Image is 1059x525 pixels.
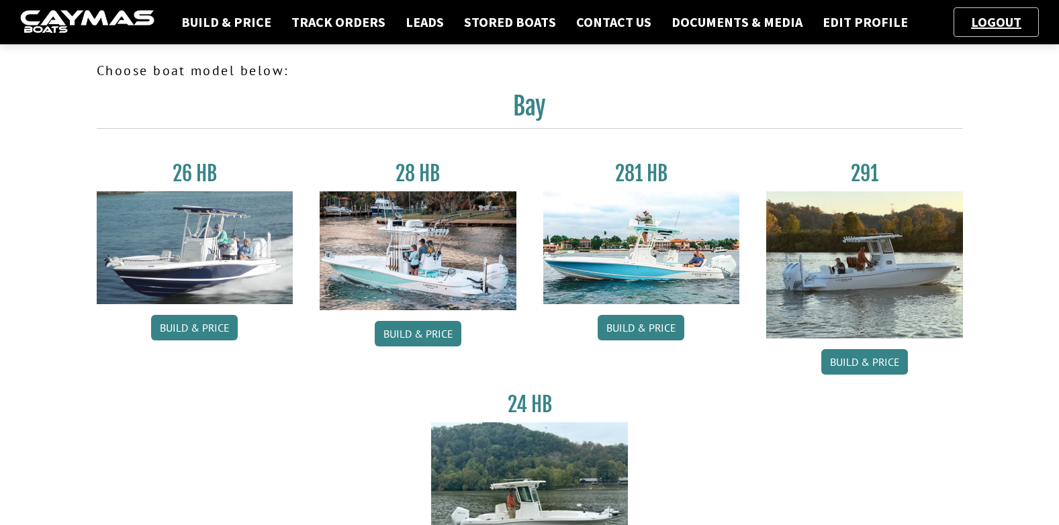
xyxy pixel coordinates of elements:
[375,321,461,346] a: Build & Price
[20,10,154,35] img: caymas-dealer-connect-2ed40d3bc7270c1d8d7ffb4b79bf05adc795679939227970def78ec6f6c03838.gif
[665,13,809,31] a: Documents & Media
[97,91,963,129] h2: Bay
[821,349,908,375] a: Build & Price
[399,13,451,31] a: Leads
[543,191,740,304] img: 28-hb-twin.jpg
[766,161,963,186] h3: 291
[766,191,963,338] img: 291_Thumbnail.jpg
[151,315,238,340] a: Build & Price
[964,13,1028,30] a: Logout
[816,13,915,31] a: Edit Profile
[598,315,684,340] a: Build & Price
[431,392,628,417] h3: 24 HB
[457,13,563,31] a: Stored Boats
[97,191,293,304] img: 26_new_photo_resized.jpg
[97,60,963,81] p: Choose boat model below:
[285,13,392,31] a: Track Orders
[543,161,740,186] h3: 281 HB
[97,161,293,186] h3: 26 HB
[320,161,516,186] h3: 28 HB
[320,191,516,310] img: 28_hb_thumbnail_for_caymas_connect.jpg
[569,13,658,31] a: Contact Us
[175,13,278,31] a: Build & Price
